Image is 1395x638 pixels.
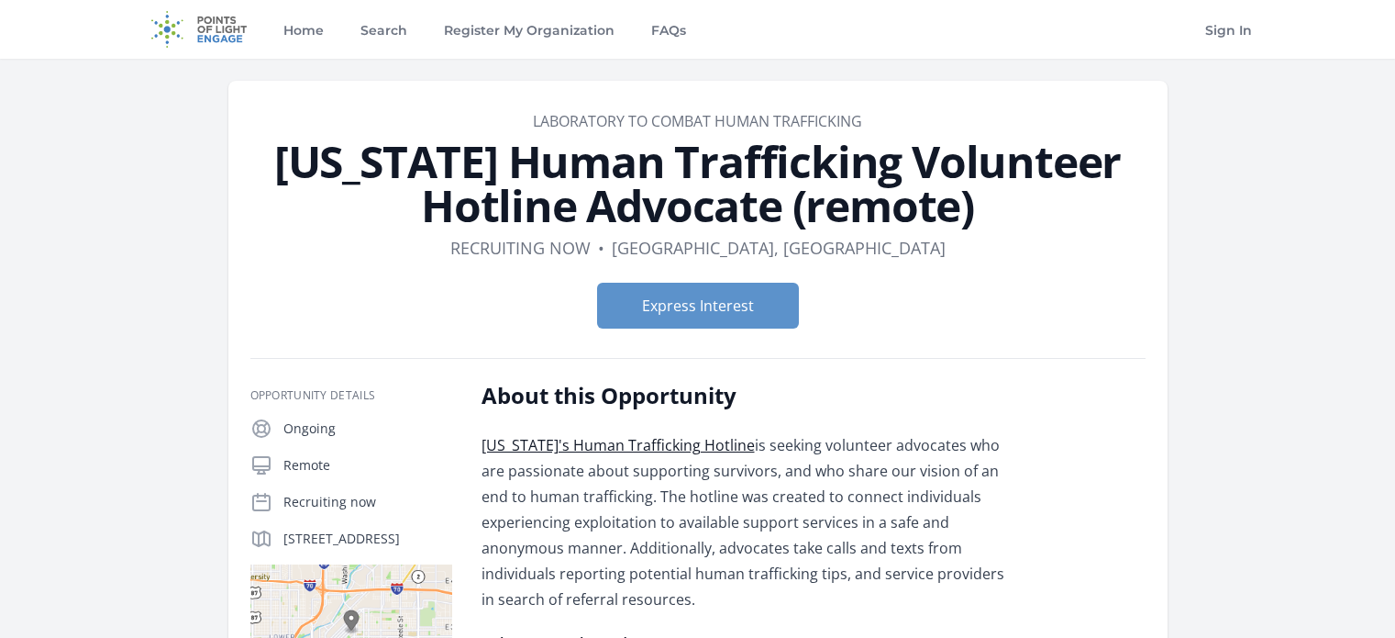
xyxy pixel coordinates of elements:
p: is seeking volunteer advocates who are passionate about supporting survivors, and who share our v... [482,432,1018,612]
div: • [598,235,604,261]
p: [STREET_ADDRESS] [283,530,452,548]
a: Laboratory to Combat Human Trafficking [533,111,862,131]
dd: Recruiting now [450,235,591,261]
button: Express Interest [597,283,799,329]
a: [US_STATE]'s Human Trafficking Hotline [482,435,755,455]
p: Remote [283,456,452,475]
p: Ongoing [283,420,452,438]
h2: About this Opportunity [482,381,1018,410]
h3: Opportunity Details [250,388,452,403]
p: Recruiting now [283,493,452,511]
h1: [US_STATE] Human Trafficking Volunteer Hotline Advocate (remote) [250,140,1146,228]
dd: [GEOGRAPHIC_DATA], [GEOGRAPHIC_DATA] [612,235,946,261]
